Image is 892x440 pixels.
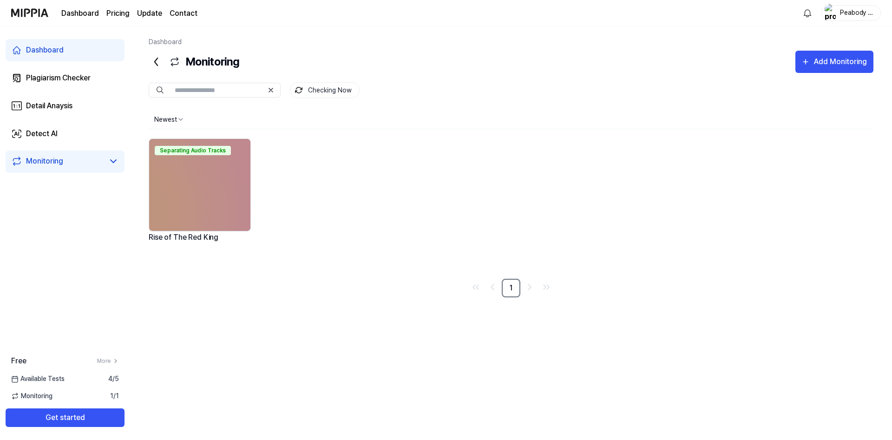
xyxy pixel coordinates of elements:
[11,156,104,167] a: Monitoring
[97,357,119,365] a: More
[137,8,162,19] a: Update
[795,51,873,73] button: Add Monitoring
[110,391,119,401] span: 1 / 1
[813,56,868,68] div: Add Monitoring
[149,231,251,255] div: Rise of The Red King
[802,7,813,19] img: 알림
[539,280,554,295] a: Go to last page
[11,355,26,367] span: Free
[106,8,130,19] a: Pricing
[149,139,250,231] img: backgroundIamge
[502,279,520,297] a: 1
[61,8,99,19] a: Dashboard
[468,280,483,295] a: Go to first page
[149,51,239,73] div: Monitoring
[170,8,197,19] a: Contact
[6,123,125,145] a: Detect AI
[11,374,65,384] span: Available Tests
[821,5,881,21] button: profilePeabody Media
[295,86,302,94] img: monitoring Icon
[26,156,63,167] div: Monitoring
[6,67,125,89] a: Plagiarism Checker
[11,391,52,401] span: Monitoring
[26,72,91,84] div: Plagiarism Checker
[26,128,58,139] div: Detect AI
[157,86,164,94] img: Search
[485,280,500,295] a: Go to previous page
[290,82,360,98] button: Checking Now
[839,7,875,18] div: Peabody Media
[522,280,537,295] a: Go to next page
[108,374,119,384] span: 4 / 5
[6,95,125,117] a: Detail Anaysis
[6,39,125,61] a: Dashboard
[825,4,836,22] img: profile
[149,279,873,297] nav: pagination
[155,146,231,155] div: Separating Audio Tracks
[26,45,64,56] div: Dashboard
[6,408,125,427] button: Get started
[26,100,72,112] div: Detail Anaysis
[149,38,182,46] a: Dashboard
